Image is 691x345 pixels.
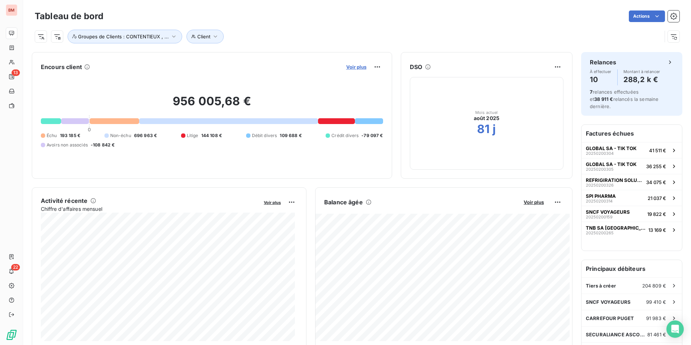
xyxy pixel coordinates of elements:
span: Non-échu [110,132,131,139]
span: -108 842 € [91,142,115,148]
a: 13 [6,71,17,82]
span: 36 255 € [646,163,666,169]
span: 20250200314 [586,199,613,203]
img: Logo LeanPay [6,329,17,341]
span: 204 809 € [642,283,666,289]
h2: 81 [477,122,490,136]
span: Litige [187,132,198,139]
h6: Relances [590,58,616,67]
button: Actions [629,10,665,22]
span: 20250200304 [586,151,614,156]
button: Client [186,30,224,43]
h2: 956 005,68 € [41,94,383,116]
button: Voir plus [262,199,283,205]
button: Groupes de Clients : CONTENTIEUX , ... [68,30,182,43]
span: Voir plus [346,64,366,70]
h6: Factures échues [581,125,682,142]
h6: DSO [410,63,422,71]
h6: Balance âgée [324,198,363,206]
span: 20250200159 [586,215,613,219]
span: relances effectuées et relancés la semaine dernière. [590,89,658,109]
span: CARREFOUR PUGET [586,315,634,321]
button: SPI PHARMA2025020031421 037 € [581,190,682,206]
button: Voir plus [522,199,546,205]
span: Client [197,34,210,39]
span: 21 037 € [648,195,666,201]
span: Montant à relancer [623,69,660,74]
span: 38 911 € [594,96,613,102]
span: 81 461 € [647,332,666,337]
span: 109 688 € [280,132,301,139]
span: SNCF VOYAGEURS [586,299,631,305]
button: SNCF VOYAGEURS2025020015919 822 € [581,206,682,222]
span: REFRIGIRATION SOLUTIONS [586,177,643,183]
span: Voir plus [264,200,281,205]
button: GLOBAL SA - TIK TOK2025020030441 511 € [581,142,682,158]
span: 193 185 € [60,132,80,139]
button: REFRIGIRATION SOLUTIONS2025020032634 075 € [581,174,682,190]
span: 19 822 € [647,211,666,217]
button: TNB SA [GEOGRAPHIC_DATA]2025020026513 169 € [581,222,682,238]
span: 20250200326 [586,183,614,187]
span: SPI PHARMA [586,193,616,199]
h4: 10 [590,74,611,85]
span: 91 983 € [646,315,666,321]
h6: Encours client [41,63,82,71]
span: -79 097 € [361,132,383,139]
span: août 2025 [474,115,499,122]
span: Crédit divers [331,132,359,139]
span: 0 [88,127,91,132]
button: Voir plus [344,64,369,70]
div: Open Intercom Messenger [666,320,684,338]
span: Groupes de Clients : CONTENTIEUX , ... [78,34,169,39]
span: 7 [590,89,593,95]
span: 144 108 € [201,132,222,139]
span: Tiers à créer [586,283,616,289]
span: 34 075 € [646,179,666,185]
h2: j [493,122,496,136]
span: TNB SA [GEOGRAPHIC_DATA] [586,225,645,231]
button: GLOBAL SA - TIK TOK2025020030536 255 € [581,158,682,174]
span: GLOBAL SA - TIK TOK [586,145,636,151]
h6: Principaux débiteurs [581,260,682,277]
span: Avoirs non associés [47,142,88,148]
span: 41 511 € [649,148,666,153]
span: Chiffre d'affaires mensuel [41,205,259,213]
span: 13 169 € [648,227,666,233]
span: 696 963 € [134,132,157,139]
span: 22 [11,264,20,271]
span: 99 410 € [646,299,666,305]
span: Mois actuel [475,110,498,115]
span: Débit divers [252,132,277,139]
h4: 288,2 k € [623,74,660,85]
span: 20250200305 [586,167,614,171]
span: Échu [47,132,57,139]
h3: Tableau de bord [35,10,103,23]
div: BM [6,4,17,16]
span: SECURALIANCE ASCOMETAL [586,332,647,337]
span: GLOBAL SA - TIK TOK [586,161,636,167]
span: À effectuer [590,69,611,74]
h6: Activité récente [41,196,87,205]
span: Voir plus [524,199,544,205]
span: 13 [12,69,20,76]
span: 20250200265 [586,231,614,235]
span: SNCF VOYAGEURS [586,209,630,215]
